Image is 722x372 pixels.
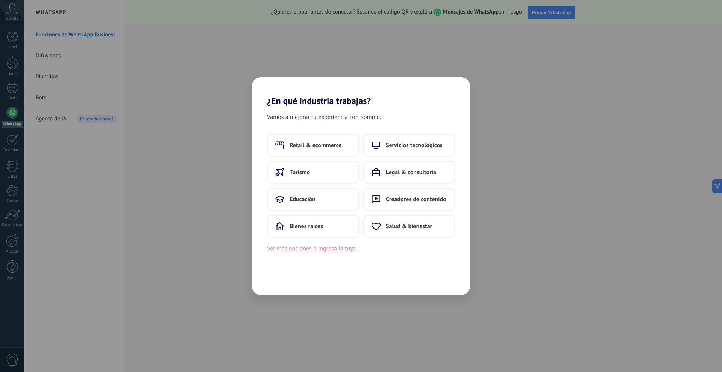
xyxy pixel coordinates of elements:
button: Bienes raíces [267,215,359,238]
button: Ver más opciones o ingresa la tuya [267,244,356,253]
button: Educación [267,188,359,211]
button: Salud & bienestar [363,215,455,238]
button: Creadores de contenido [363,188,455,211]
span: Salud & bienestar [386,223,432,230]
span: Educación [290,196,315,203]
span: Servicios tecnológicos [386,142,443,149]
span: Bienes raíces [290,223,323,230]
h2: ¿En qué industria trabajas? [252,77,470,106]
span: Retail & ecommerce [290,142,341,149]
button: Legal & consultoría [363,161,455,184]
span: Turismo [290,169,310,176]
button: Servicios tecnológicos [363,134,455,157]
span: Vamos a mejorar tu experiencia con Kommo. [267,112,381,122]
button: Turismo [267,161,359,184]
span: Legal & consultoría [386,169,436,176]
span: Creadores de contenido [386,196,446,203]
button: Retail & ecommerce [267,134,359,157]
